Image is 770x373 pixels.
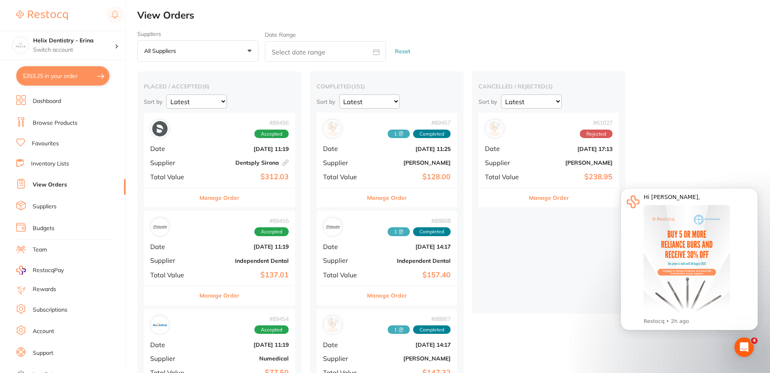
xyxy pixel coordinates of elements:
[254,119,289,126] span: # 89456
[33,97,61,105] a: Dashboard
[150,341,194,348] span: Date
[529,188,569,207] button: Manage Order
[608,176,770,351] iframe: Intercom notifications message
[150,173,194,180] span: Total Value
[751,337,757,344] span: 4
[18,19,31,32] img: Profile image for Restocq
[33,37,115,45] h4: Helix Dentistry - Erina
[16,266,64,275] a: RestocqPay
[254,227,289,236] span: Accepted
[485,173,525,180] span: Total Value
[478,83,619,90] h2: cancelled / rejected ( 1 )
[532,159,613,166] b: [PERSON_NAME]
[370,258,451,264] b: Independent Dental
[201,342,289,348] b: [DATE] 11:19
[35,17,143,25] div: Hi [PERSON_NAME],
[413,227,451,236] span: Completed
[392,41,413,62] button: Reset
[201,271,289,279] b: $137.01
[33,349,53,357] a: Support
[254,130,289,138] span: Accepted
[388,218,451,224] span: # 88868
[323,341,363,348] span: Date
[33,181,67,189] a: View Orders
[487,121,502,136] img: Adam Dental
[201,159,289,166] b: Dentsply Sirona
[367,188,407,207] button: Manage Order
[33,266,64,275] span: RestocqPay
[150,243,194,250] span: Date
[478,98,497,105] p: Sort by
[137,31,258,37] label: Suppliers
[323,271,363,279] span: Total Value
[137,10,770,21] h2: View Orders
[532,146,613,152] b: [DATE] 17:13
[199,286,239,305] button: Manage Order
[388,316,451,322] span: # 88867
[201,243,289,250] b: [DATE] 11:19
[33,46,115,54] p: Switch account
[12,12,149,154] div: message notification from Restocq, 2h ago. Hi Samantha, This month, AB Orthodontics is offering 3...
[33,306,67,314] a: Subscriptions
[31,160,69,168] a: Inventory Lists
[13,37,29,53] img: Helix Dentistry - Erina
[150,355,194,362] span: Supplier
[35,17,143,138] div: Message content
[152,121,168,136] img: Dentsply Sirona
[199,188,239,207] button: Manage Order
[370,159,451,166] b: [PERSON_NAME]
[532,173,613,181] b: $238.95
[152,317,168,333] img: Numedical
[152,219,168,235] img: Independent Dental
[325,219,340,235] img: Independent Dental
[32,140,59,148] a: Favourites
[323,173,363,180] span: Total Value
[150,145,194,152] span: Date
[144,211,295,306] div: Independent Dental#89455AcceptedDate[DATE] 11:19SupplierIndependent DentalTotal Value$137.01Manag...
[367,286,407,305] button: Manage Order
[144,98,162,105] p: Sort by
[144,47,179,54] p: All suppliers
[370,146,451,152] b: [DATE] 11:25
[137,40,258,62] button: All suppliers
[33,246,47,254] a: Team
[144,113,295,207] div: Dentsply Sirona#89456AcceptedDate[DATE] 11:19SupplierDentsply SironaTotal Value$312.03Manage Order
[33,285,56,293] a: Rewards
[201,258,289,264] b: Independent Dental
[254,316,289,322] span: # 89454
[201,173,289,181] b: $312.03
[16,6,68,25] a: Restocq Logo
[323,159,363,166] span: Supplier
[388,227,410,236] span: Received
[413,325,451,334] span: Completed
[370,342,451,348] b: [DATE] 14:17
[325,121,340,136] img: Henry Schein Halas
[33,119,78,127] a: Browse Products
[413,130,451,138] span: Completed
[33,327,54,335] a: Account
[150,159,194,166] span: Supplier
[265,41,386,62] input: Select date range
[317,98,335,105] p: Sort by
[254,325,289,334] span: Accepted
[16,66,109,86] button: $353.25 in your order
[370,271,451,279] b: $157.40
[201,355,289,362] b: Numedical
[370,243,451,250] b: [DATE] 14:17
[323,355,363,362] span: Supplier
[580,130,613,138] span: Rejected
[370,173,451,181] b: $128.00
[201,146,289,152] b: [DATE] 11:19
[265,31,296,38] label: Date Range
[33,203,57,211] a: Suppliers
[323,243,363,250] span: Date
[150,271,194,279] span: Total Value
[254,218,289,224] span: # 89455
[150,257,194,264] span: Supplier
[325,317,340,333] img: Henry Schein Halas
[35,142,143,149] p: Message from Restocq, sent 2h ago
